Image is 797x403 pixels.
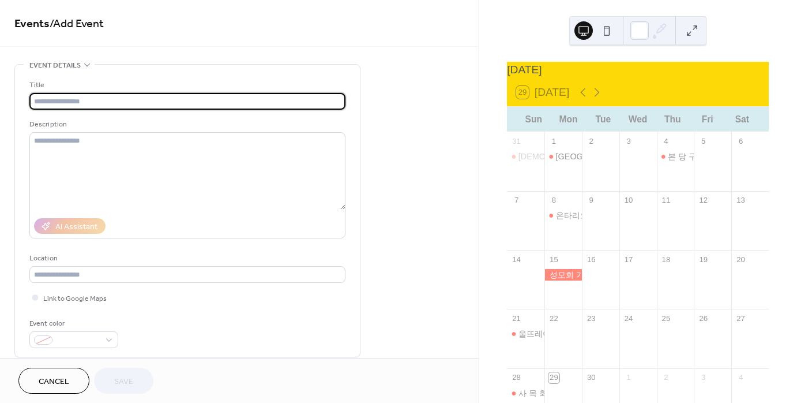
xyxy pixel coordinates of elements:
[544,210,582,221] div: 온타리오 한인 사제 회의
[29,118,343,130] div: Description
[548,372,559,383] div: 29
[507,151,544,162] div: 사목회
[507,62,769,79] div: [DATE]
[735,195,746,206] div: 13
[735,254,746,264] div: 20
[690,107,724,132] div: Fri
[698,314,709,324] div: 26
[548,254,559,264] div: 15
[50,13,104,35] span: / Add Event
[661,254,671,264] div: 18
[623,314,634,324] div: 24
[548,314,559,324] div: 22
[623,372,634,383] div: 1
[507,387,544,399] div: 사 목 회
[586,107,621,132] div: Tue
[621,107,655,132] div: Wed
[29,59,81,72] span: Event details
[518,328,551,339] div: 울뜨레아
[698,136,709,146] div: 5
[544,151,582,162] div: 킹스턴 구역 야외미사
[668,151,739,162] div: 본 당 구역 가정미사
[586,372,596,383] div: 30
[518,387,547,399] div: 사 목 회
[556,210,702,221] div: 온타리오 한인 [DEMOGRAPHIC_DATA]
[43,293,107,305] span: Link to Google Maps
[511,372,521,383] div: 28
[623,136,634,146] div: 3
[511,136,521,146] div: 31
[661,314,671,324] div: 25
[516,107,551,132] div: Sun
[698,195,709,206] div: 12
[735,372,746,383] div: 4
[39,376,69,388] span: Cancel
[586,136,596,146] div: 2
[551,107,585,132] div: Mon
[29,79,343,91] div: Title
[698,254,709,264] div: 19
[661,372,671,383] div: 2
[586,195,596,206] div: 9
[623,254,634,264] div: 17
[507,328,544,339] div: 울뜨레아
[548,195,559,206] div: 8
[14,13,50,35] a: Events
[661,195,671,206] div: 11
[586,314,596,324] div: 23
[661,136,671,146] div: 4
[511,314,521,324] div: 21
[29,318,116,330] div: Event color
[29,252,343,264] div: Location
[18,368,89,394] button: Cancel
[518,151,611,162] div: [DEMOGRAPHIC_DATA]
[735,136,746,146] div: 6
[735,314,746,324] div: 27
[511,254,521,264] div: 14
[544,269,582,281] div: 성모회 가을 소풍
[556,151,677,162] div: [GEOGRAPHIC_DATA] 야외미사
[623,195,634,206] div: 10
[725,107,760,132] div: Sat
[655,107,690,132] div: Thu
[698,372,709,383] div: 3
[511,195,521,206] div: 7
[548,136,559,146] div: 1
[586,254,596,264] div: 16
[657,151,694,162] div: 본 당 구역 가정미사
